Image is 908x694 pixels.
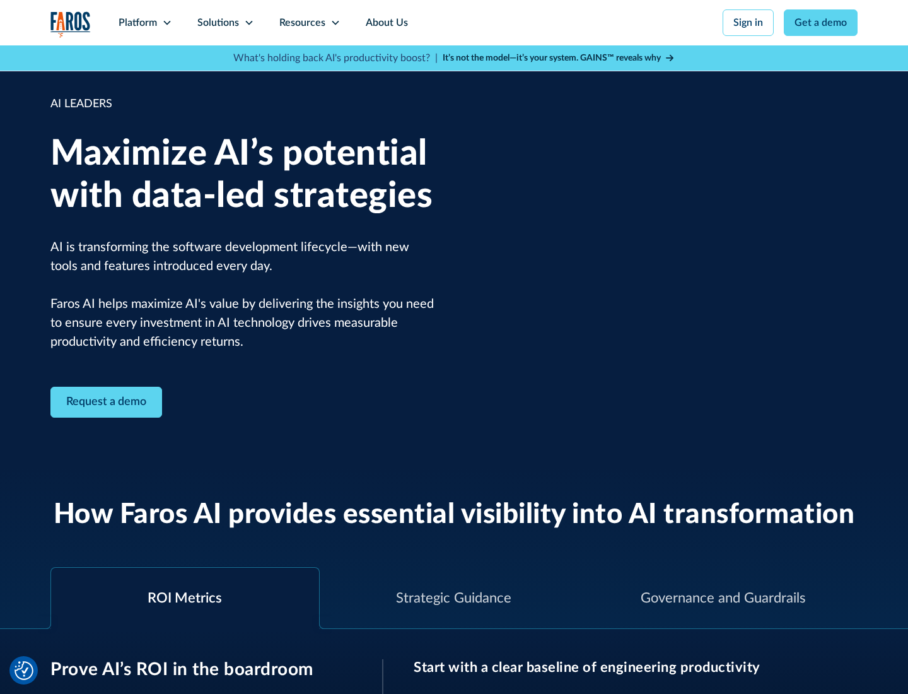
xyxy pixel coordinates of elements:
div: Platform [119,15,157,30]
a: It’s not the model—it’s your system. GAINS™ reveals why [443,52,675,65]
a: Contact Modal [50,387,162,418]
button: Cookie Settings [15,661,33,680]
h3: Start with a clear baseline of engineering productivity [414,659,858,676]
h3: Prove AI’s ROI in the boardroom [50,659,352,681]
a: Get a demo [784,9,858,36]
h1: Maximize AI’s potential with data-led strategies [50,133,435,218]
h2: How Faros AI provides essential visibility into AI transformation [54,498,855,532]
p: AI is transforming the software development lifecycle—with new tools and features introduced ever... [50,238,435,351]
div: Governance and Guardrails [641,588,806,609]
img: Logo of the analytics and reporting company Faros. [50,11,91,37]
img: Revisit consent button [15,661,33,680]
strong: It’s not the model—it’s your system. GAINS™ reveals why [443,54,661,62]
a: home [50,11,91,37]
div: Strategic Guidance [396,588,511,609]
a: Sign in [723,9,774,36]
div: AI LEADERS [50,96,435,113]
div: Solutions [197,15,239,30]
div: ROI Metrics [148,588,222,609]
div: Resources [279,15,325,30]
p: What's holding back AI's productivity boost? | [233,50,438,66]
